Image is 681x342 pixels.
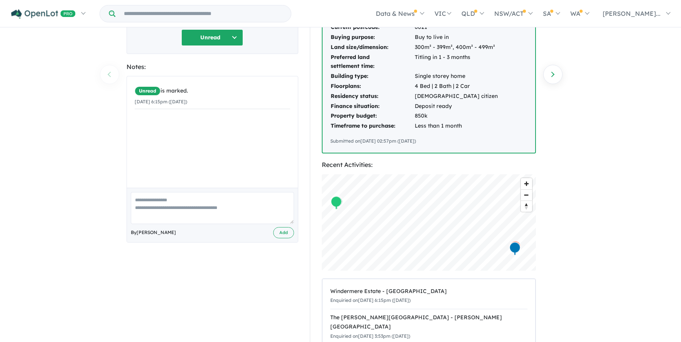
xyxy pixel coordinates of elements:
td: 850k [414,111,498,121]
div: Notes: [127,62,298,72]
div: Submitted on [DATE] 02:57pm ([DATE]) [330,137,527,145]
a: Windermere Estate - [GEOGRAPHIC_DATA]Enquiried on[DATE] 6:15pm ([DATE]) [330,283,527,310]
td: 4 Bed | 2 Bath | 2 Car [414,81,498,91]
small: Enquiried on [DATE] 3:53pm ([DATE]) [330,333,410,339]
div: is marked. [135,86,290,96]
canvas: Map [322,174,536,271]
div: Windermere Estate - [GEOGRAPHIC_DATA] [330,287,527,296]
img: Openlot PRO Logo White [11,9,76,19]
button: Zoom in [521,178,532,189]
td: Buying purpose: [330,32,414,42]
span: [PERSON_NAME]... [603,10,661,17]
div: The [PERSON_NAME][GEOGRAPHIC_DATA] - [PERSON_NAME][GEOGRAPHIC_DATA] [330,313,527,332]
button: Unread [181,29,243,46]
td: 300m² - 399m², 400m² - 499m² [414,42,498,52]
div: Map marker [331,196,343,210]
input: Try estate name, suburb, builder or developer [117,5,289,22]
div: Map marker [509,242,520,256]
div: Map marker [330,196,342,210]
td: Finance situation: [330,101,414,111]
td: Less than 1 month [414,121,498,131]
td: Residency status: [330,91,414,101]
button: Zoom out [521,189,532,200]
td: Floorplans: [330,81,414,91]
div: Recent Activities: [322,160,536,170]
td: Land size/dimension: [330,42,414,52]
td: Building type: [330,71,414,81]
td: Single storey home [414,71,498,81]
td: Preferred land settlement time: [330,52,414,72]
button: Reset bearing to north [521,200,532,212]
small: Enquiried on [DATE] 6:15pm ([DATE]) [330,297,411,303]
td: Property budget: [330,111,414,121]
td: [DEMOGRAPHIC_DATA] citizen [414,91,498,101]
small: [DATE] 6:15pm ([DATE]) [135,99,187,104]
button: Add [273,227,294,238]
td: Titling in 1 - 3 months [414,52,498,72]
span: Unread [135,86,161,96]
div: Map marker [509,241,521,255]
span: By [PERSON_NAME] [131,229,176,236]
td: Timeframe to purchase: [330,121,414,131]
td: Buy to live in [414,32,498,42]
td: Deposit ready [414,101,498,111]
